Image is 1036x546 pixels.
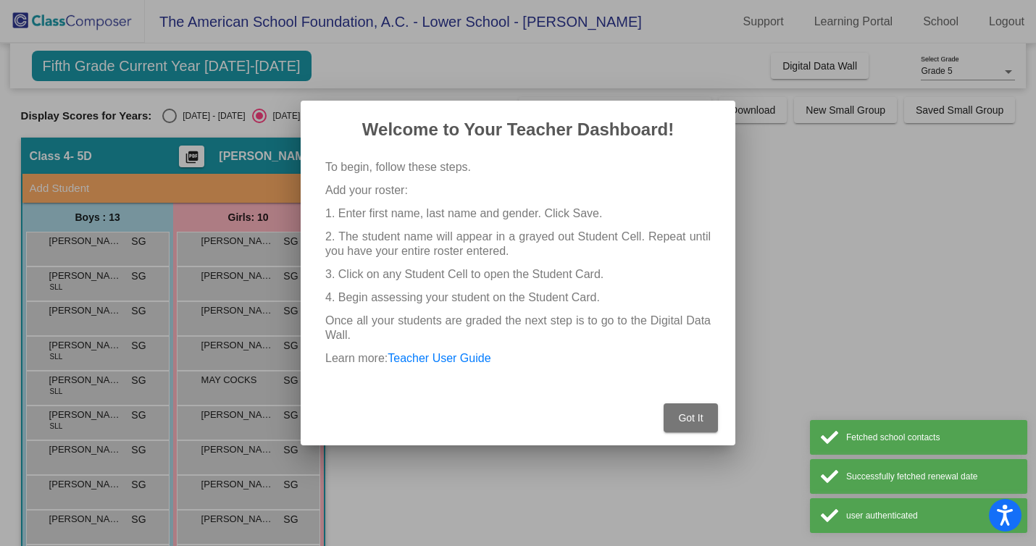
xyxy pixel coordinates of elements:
div: user authenticated [846,509,1016,522]
span: Got It [678,412,703,424]
p: Learn more: [325,351,711,366]
p: Once all your students are graded the next step is to go to the Digital Data Wall. [325,314,711,343]
div: Successfully fetched renewal date [846,470,1016,483]
p: To begin, follow these steps. [325,160,711,175]
a: Teacher User Guide [388,352,490,364]
p: Add your roster: [325,183,711,198]
p: 3. Click on any Student Cell to open the Student Card. [325,267,711,282]
p: 1. Enter first name, last name and gender. Click Save. [325,206,711,221]
h2: Welcome to Your Teacher Dashboard! [318,118,718,141]
p: 4. Begin assessing your student on the Student Card. [325,290,711,305]
p: 2. The student name will appear in a grayed out Student Cell. Repeat until you have your entire r... [325,230,711,259]
div: Fetched school contacts [846,431,1016,444]
button: Got It [664,403,718,432]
